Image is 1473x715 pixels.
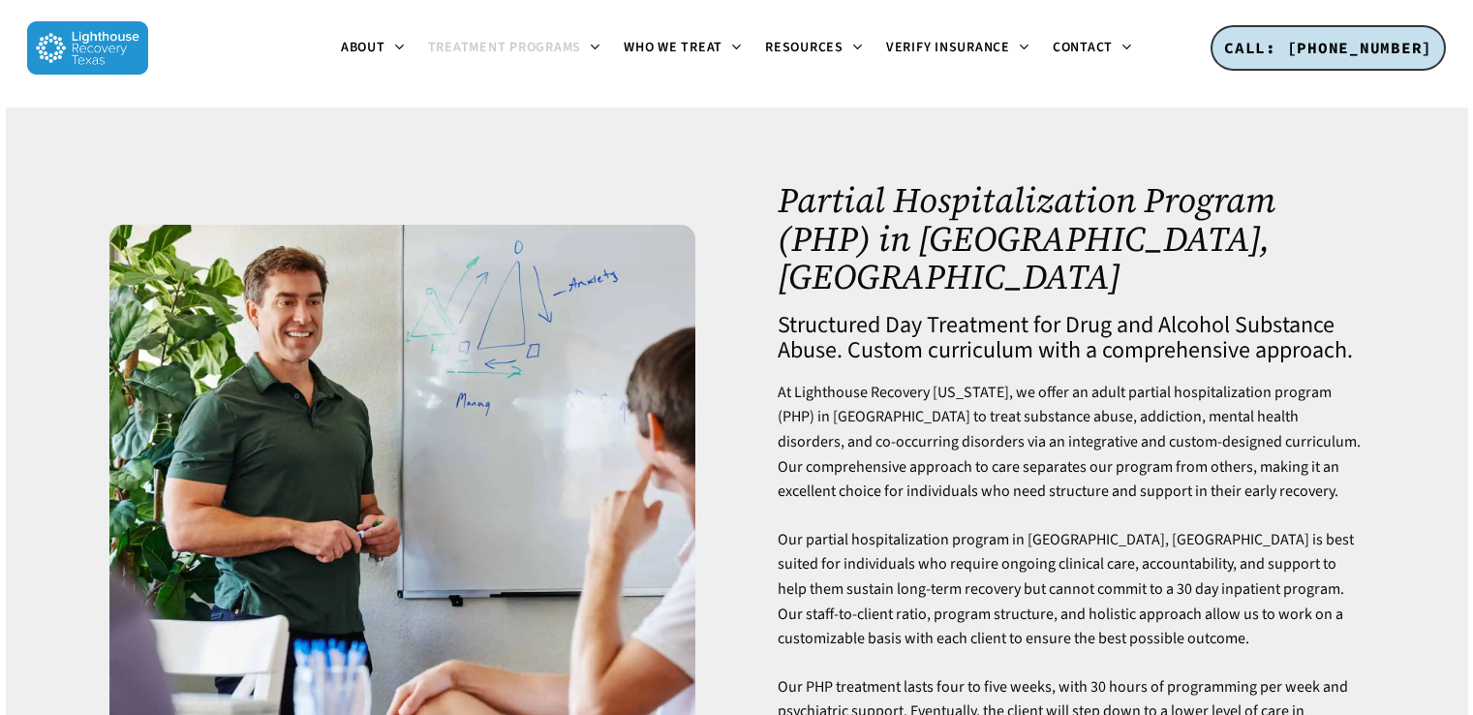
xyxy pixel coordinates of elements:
p: At Lighthouse Recovery [US_STATE], we offer an adult partial hospitalization program (PHP) in [GE... [778,381,1364,528]
span: Resources [765,38,844,57]
p: Our partial hospitalization program in [GEOGRAPHIC_DATA], [GEOGRAPHIC_DATA] is best suited for in... [778,528,1364,675]
span: About [341,38,385,57]
a: Treatment Programs [416,41,613,56]
a: CALL: [PHONE_NUMBER] [1211,25,1446,72]
span: Contact [1053,38,1113,57]
a: Who We Treat [612,41,753,56]
a: Verify Insurance [875,41,1041,56]
span: Verify Insurance [886,38,1010,57]
h1: Partial Hospitalization Program (PHP) in [GEOGRAPHIC_DATA], [GEOGRAPHIC_DATA] [778,181,1364,296]
img: Lighthouse Recovery Texas [27,21,148,75]
a: Resources [753,41,875,56]
span: Treatment Programs [428,38,582,57]
span: CALL: [PHONE_NUMBER] [1224,38,1432,57]
h4: Structured Day Treatment for Drug and Alcohol Substance Abuse. Custom curriculum with a comprehen... [778,313,1364,363]
a: About [329,41,416,56]
span: Who We Treat [624,38,722,57]
a: Contact [1041,41,1144,56]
